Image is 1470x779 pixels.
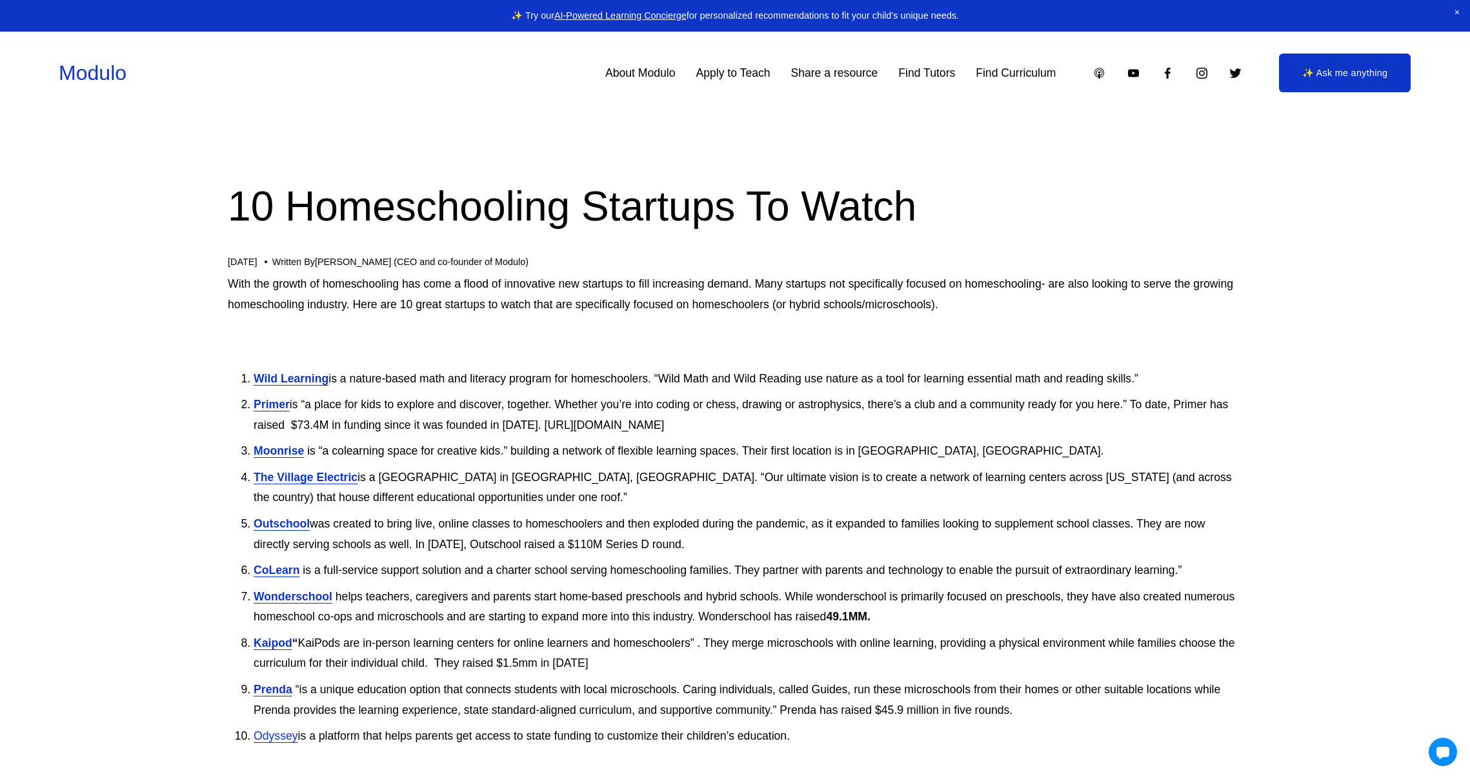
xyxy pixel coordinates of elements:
p: was created to bring live, online classes to homeschoolers and then exploded during the pandemic,... [254,514,1242,555]
p: is a [GEOGRAPHIC_DATA] in [GEOGRAPHIC_DATA], [GEOGRAPHIC_DATA]. “Our ultimate vision is to create... [254,468,1242,508]
a: Odyssey [254,729,297,742]
a: Twitter [1229,66,1242,80]
strong: “ [292,636,298,649]
strong: 49.1MM. [826,610,870,623]
p: helps teachers, caregivers and parents start home-based preschools and hybrid schools. While wond... [254,587,1242,627]
a: The Village Electric [254,471,357,484]
a: ✨ Ask me anything [1279,54,1411,92]
p: is “a colearning space for creative kids.” building a network of flexible learning spaces. Their ... [254,441,1242,462]
a: Share a resource [790,62,878,84]
a: Instagram [1195,66,1209,80]
p: is a platform that helps parents get access to state funding to customize their children’s educat... [254,726,1242,747]
a: Primer [254,398,290,411]
a: Apple Podcasts [1092,66,1106,80]
a: About Modulo [605,62,676,84]
p: KaiPods are in-person learning centers for online learners and homeschoolers” . They merge micros... [254,633,1242,674]
p: With the growth of homeschooling has come a flood of innovative new startups to fill increasing d... [228,274,1242,315]
a: AI-Powered Learning Concierge [554,10,687,21]
a: Facebook [1161,66,1174,80]
a: Moonrise [254,444,304,457]
a: Wild Learning [254,372,328,385]
a: CoLearn [254,564,299,577]
a: Find Tutors [898,62,955,84]
p: is “a place for kids to explore and discover, together. Whether you’re into coding or chess, draw... [254,395,1242,435]
p: is a nature-based math and literacy program for homeschoolers. “Wild Math and Wild Reading use na... [254,369,1242,389]
div: Written By [272,257,529,268]
a: Wonderschool [254,590,332,603]
a: [PERSON_NAME] (CEO and co-founder of Modulo) [315,257,529,267]
a: Find Curriculum [976,62,1056,84]
span: [DATE] [228,257,257,267]
p: “is a unique education option that connects students with local microschools. Caring individuals,... [254,680,1242,720]
a: YouTube [1127,66,1140,80]
p: is a full-service support solution and a charter school serving homeschooling families. They part... [254,560,1242,581]
a: Outschool [254,517,310,530]
a: Kaipod [254,636,292,649]
a: Apply to Teach [696,62,770,84]
h1: 10 Homeschooling Startups To Watch [228,178,1242,236]
a: Modulo [59,61,126,84]
a: Prenda [254,683,292,696]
